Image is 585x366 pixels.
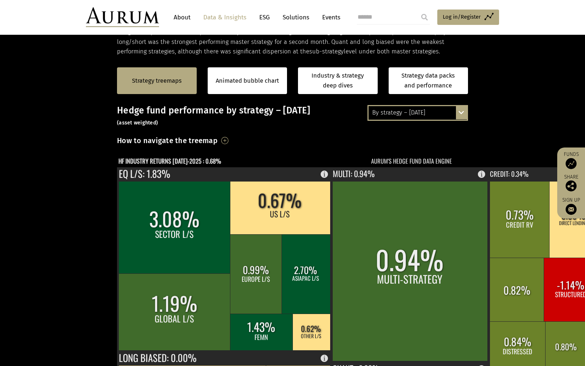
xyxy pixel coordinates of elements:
[117,120,158,126] small: (asset weighted)
[117,27,468,56] p: Hedge fund performance was positive in July. Most master hedge fund strategies generated positive...
[443,12,481,21] span: Log in/Register
[318,11,340,24] a: Events
[117,105,468,127] h3: Hedge fund performance by strategy – [DATE]
[132,76,182,86] a: Strategy treemaps
[298,67,378,94] a: Industry & strategy deep dives
[561,175,581,191] div: Share
[561,197,581,215] a: Sign up
[566,158,577,169] img: Access Funds
[437,10,499,25] a: Log in/Register
[256,11,273,24] a: ESG
[369,106,467,119] div: By strategy – [DATE]
[216,76,279,86] a: Animated bubble chart
[279,11,313,24] a: Solutions
[86,7,159,27] img: Aurum
[200,11,250,24] a: Data & Insights
[309,48,344,55] span: sub-strategy
[566,204,577,215] img: Sign up to our newsletter
[170,11,194,24] a: About
[561,151,581,169] a: Funds
[117,134,218,147] h3: How to navigate the treemap
[566,180,577,191] img: Share this post
[389,67,468,94] a: Strategy data packs and performance
[417,10,432,25] input: Submit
